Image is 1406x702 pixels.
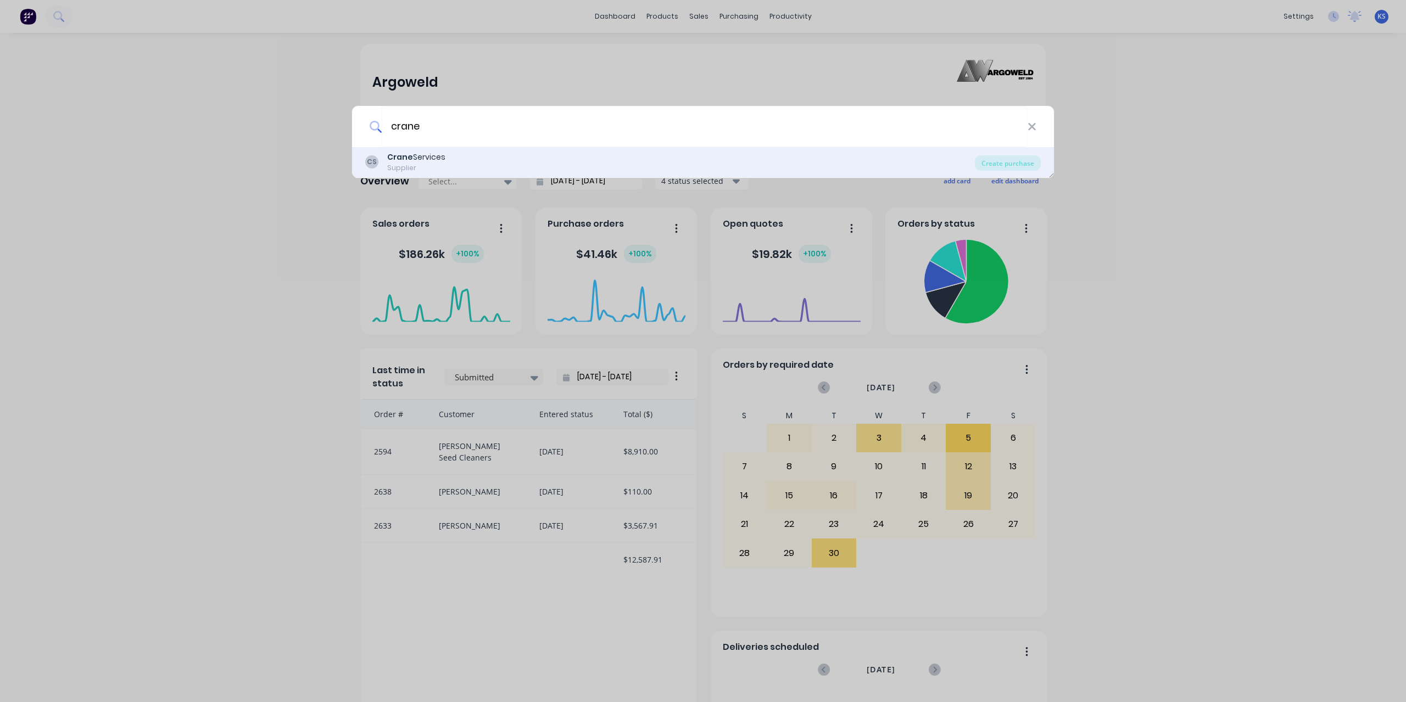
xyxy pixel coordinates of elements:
div: Create purchase [975,155,1041,171]
b: Crane [387,151,413,162]
div: Supplier [387,163,445,173]
input: Enter a supplier name to create a new order... [382,106,1028,147]
div: Services [387,151,445,163]
div: CS [365,155,378,169]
